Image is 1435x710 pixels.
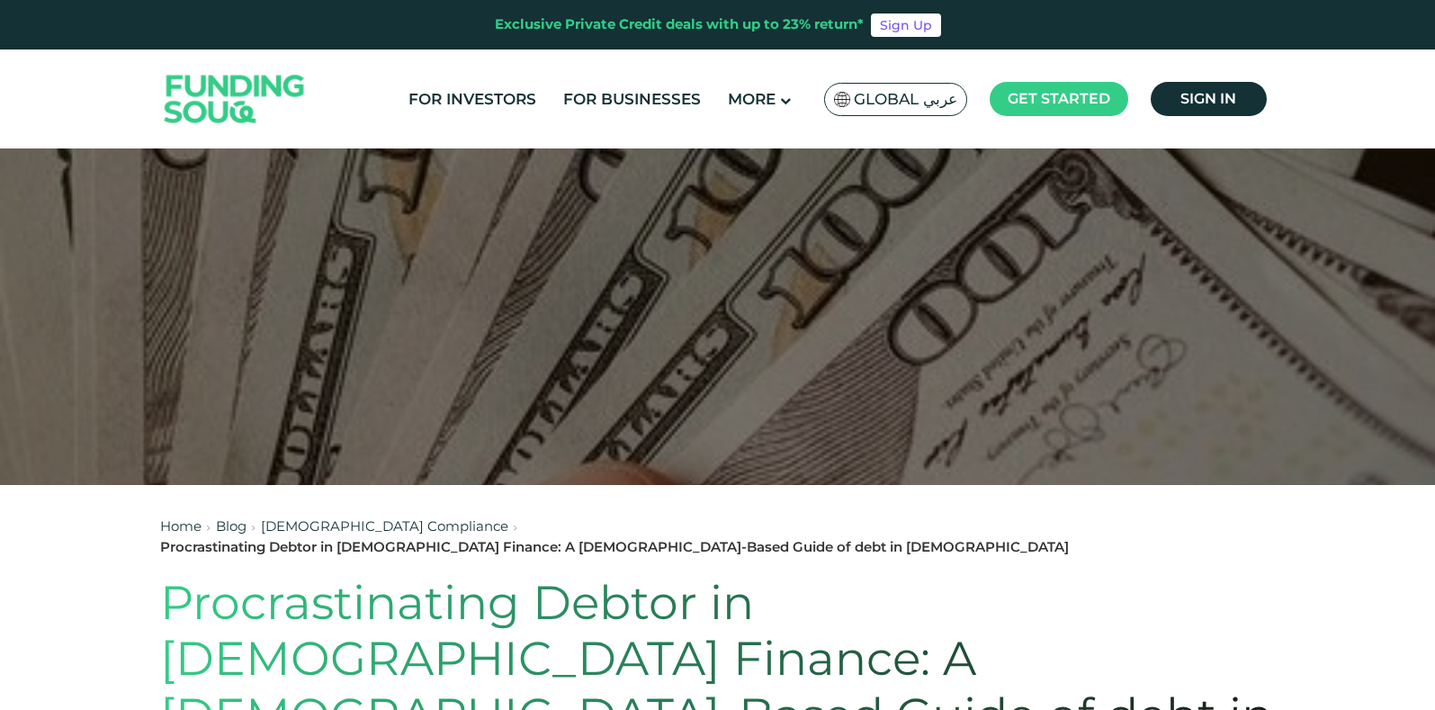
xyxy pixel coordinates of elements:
a: For Businesses [559,85,705,114]
a: Home [160,517,202,535]
span: Sign in [1180,90,1236,107]
span: Get started [1008,90,1110,107]
a: Sign Up [871,13,941,37]
a: Sign in [1151,82,1267,116]
span: More [728,90,776,108]
a: For Investors [404,85,541,114]
span: Global عربي [854,89,957,110]
a: Blog [216,517,247,535]
a: [DEMOGRAPHIC_DATA] Compliance [261,517,508,535]
div: Procrastinating Debtor in [DEMOGRAPHIC_DATA] Finance: A [DEMOGRAPHIC_DATA]-Based Guide of debt in... [160,537,1069,558]
div: Exclusive Private Credit deals with up to 23% return* [495,14,864,35]
img: Logo [147,54,323,145]
img: SA Flag [834,92,850,107]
